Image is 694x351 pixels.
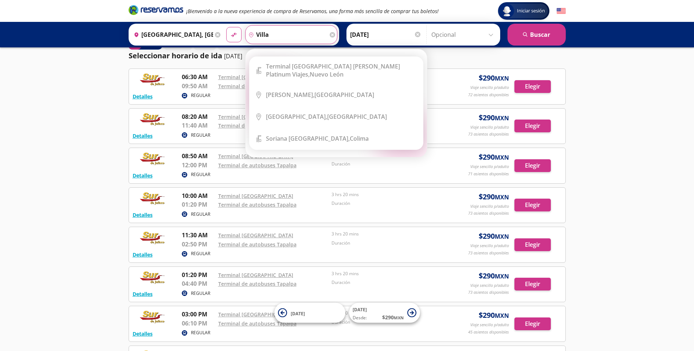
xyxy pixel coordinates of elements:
[131,26,213,44] input: Buscar Origen
[129,50,222,61] p: Seleccionar horario de ida
[266,91,374,99] div: [GEOGRAPHIC_DATA]
[133,251,153,258] button: Detalles
[133,152,173,166] img: RESERVAMOS
[182,319,215,328] p: 06:10 PM
[468,210,509,217] p: 73 asientos disponibles
[495,312,509,320] small: MXN
[470,282,509,289] p: Viaje sencillo p/adulto
[182,152,215,160] p: 08:50 AM
[266,91,314,99] b: [PERSON_NAME],
[353,315,367,321] span: Desde:
[133,132,153,140] button: Detalles
[133,290,153,298] button: Detalles
[246,26,328,44] input: Buscar Destino
[514,199,551,211] button: Elegir
[350,26,422,44] input: Elegir Fecha
[514,238,551,251] button: Elegir
[133,93,153,100] button: Detalles
[182,73,215,81] p: 06:30 AM
[191,290,210,297] p: REGULAR
[133,211,153,219] button: Detalles
[182,231,215,239] p: 11:30 AM
[470,164,509,170] p: Viaje sencillo p/adulto
[495,74,509,82] small: MXN
[266,113,387,121] div: [GEOGRAPHIC_DATA]
[514,120,551,132] button: Elegir
[495,193,509,201] small: MXN
[479,310,509,321] span: $ 290
[191,132,210,139] p: REGULAR
[514,159,551,172] button: Elegir
[182,191,215,200] p: 10:00 AM
[507,24,566,46] button: Buscar
[495,272,509,280] small: MXN
[394,315,404,320] small: MXN
[218,122,297,129] a: Terminal de autobuses Tapalpa
[431,26,497,44] input: Opcional
[218,192,293,199] a: Terminal [GEOGRAPHIC_DATA]
[332,200,442,207] p: Duración
[218,280,297,287] a: Terminal de autobuses Tapalpa
[218,113,293,120] a: Terminal [GEOGRAPHIC_DATA]
[274,303,345,323] button: [DATE]
[218,320,297,327] a: Terminal de autobuses Tapalpa
[514,317,551,330] button: Elegir
[468,131,509,137] p: 73 asientos disponibles
[266,134,369,143] div: Colima
[129,4,183,15] i: Brand Logo
[382,313,404,321] span: $ 290
[218,201,297,208] a: Terminal de autobuses Tapalpa
[332,270,442,277] p: 3 hrs 20 mins
[182,279,215,288] p: 04:40 PM
[182,112,215,121] p: 08:20 AM
[182,270,215,279] p: 01:20 PM
[332,231,442,237] p: 3 hrs 20 mins
[266,134,350,143] b: Soriana [GEOGRAPHIC_DATA],
[470,124,509,130] p: Viaje sencillo p/adulto
[218,162,297,169] a: Terminal de autobuses Tapalpa
[182,121,215,130] p: 11:40 AM
[470,203,509,210] p: Viaje sencillo p/adulto
[353,307,367,313] span: [DATE]
[133,310,173,324] img: RESERVAMOS
[479,231,509,242] span: $ 290
[479,270,509,281] span: $ 290
[266,62,417,78] div: Nuevo León
[468,171,509,177] p: 71 asientos disponibles
[218,232,293,239] a: Terminal [GEOGRAPHIC_DATA]
[470,243,509,249] p: Viaje sencillo p/adulto
[514,80,551,93] button: Elegir
[514,278,551,290] button: Elegir
[470,85,509,91] p: Viaje sencillo p/adulto
[224,52,242,61] p: [DATE]
[133,73,173,87] img: RESERVAMOS
[133,231,173,245] img: RESERVAMOS
[514,7,548,15] span: Iniciar sesión
[182,240,215,249] p: 02:50 PM
[468,250,509,256] p: 73 asientos disponibles
[182,82,215,90] p: 09:50 AM
[129,4,183,17] a: Brand Logo
[218,153,293,160] a: Terminal [GEOGRAPHIC_DATA]
[266,113,327,121] b: [GEOGRAPHIC_DATA],
[191,211,210,218] p: REGULAR
[133,191,173,206] img: RESERVAMOS
[332,191,442,198] p: 3 hrs 20 mins
[218,272,293,278] a: Terminal [GEOGRAPHIC_DATA]
[218,311,293,318] a: Terminal [GEOGRAPHIC_DATA]
[479,152,509,163] span: $ 290
[495,114,509,122] small: MXN
[218,74,293,81] a: Terminal [GEOGRAPHIC_DATA]
[291,310,305,316] span: [DATE]
[266,62,400,78] b: Terminal [GEOGRAPHIC_DATA] [PERSON_NAME] Platinum Viajes,
[557,7,566,16] button: English
[191,250,210,257] p: REGULAR
[332,279,442,286] p: Duración
[468,92,509,98] p: 72 asientos disponibles
[182,161,215,169] p: 12:00 PM
[332,161,442,167] p: Duración
[468,289,509,296] p: 73 asientos disponibles
[495,233,509,241] small: MXN
[495,153,509,161] small: MXN
[133,172,153,179] button: Detalles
